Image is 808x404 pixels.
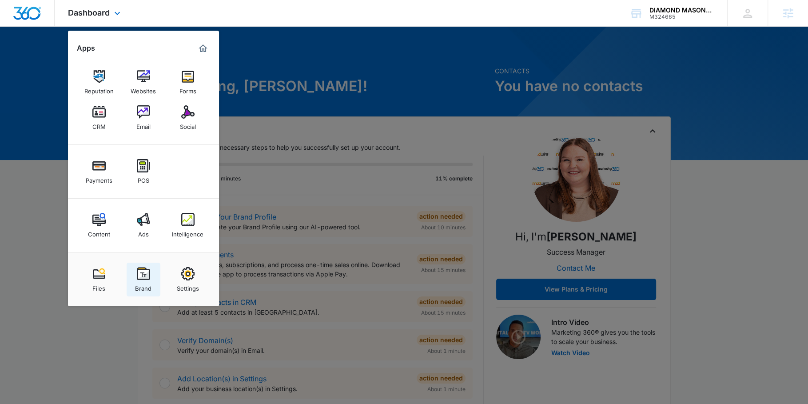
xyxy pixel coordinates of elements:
[127,101,160,135] a: Email
[179,83,196,95] div: Forms
[180,119,196,130] div: Social
[196,41,210,56] a: Marketing 360® Dashboard
[82,65,116,99] a: Reputation
[82,101,116,135] a: CRM
[171,208,205,242] a: Intelligence
[92,280,105,292] div: Files
[82,263,116,296] a: Files
[14,23,21,30] img: website_grey.svg
[88,52,96,59] img: tab_keywords_by_traffic_grey.svg
[171,263,205,296] a: Settings
[127,263,160,296] a: Brand
[649,14,714,20] div: account id
[127,208,160,242] a: Ads
[127,155,160,188] a: POS
[98,52,150,58] div: Keywords by Traffic
[171,65,205,99] a: Forms
[171,101,205,135] a: Social
[177,280,199,292] div: Settings
[34,52,80,58] div: Domain Overview
[135,280,151,292] div: Brand
[138,226,149,238] div: Ads
[77,44,95,52] h2: Apps
[25,14,44,21] div: v 4.0.24
[84,83,114,95] div: Reputation
[92,119,106,130] div: CRM
[172,226,203,238] div: Intelligence
[23,23,98,30] div: Domain: [DOMAIN_NAME]
[82,208,116,242] a: Content
[649,7,714,14] div: account name
[82,155,116,188] a: Payments
[88,226,110,238] div: Content
[68,8,110,17] span: Dashboard
[138,172,149,184] div: POS
[127,65,160,99] a: Websites
[14,14,21,21] img: logo_orange.svg
[86,172,112,184] div: Payments
[131,83,156,95] div: Websites
[24,52,31,59] img: tab_domain_overview_orange.svg
[136,119,151,130] div: Email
